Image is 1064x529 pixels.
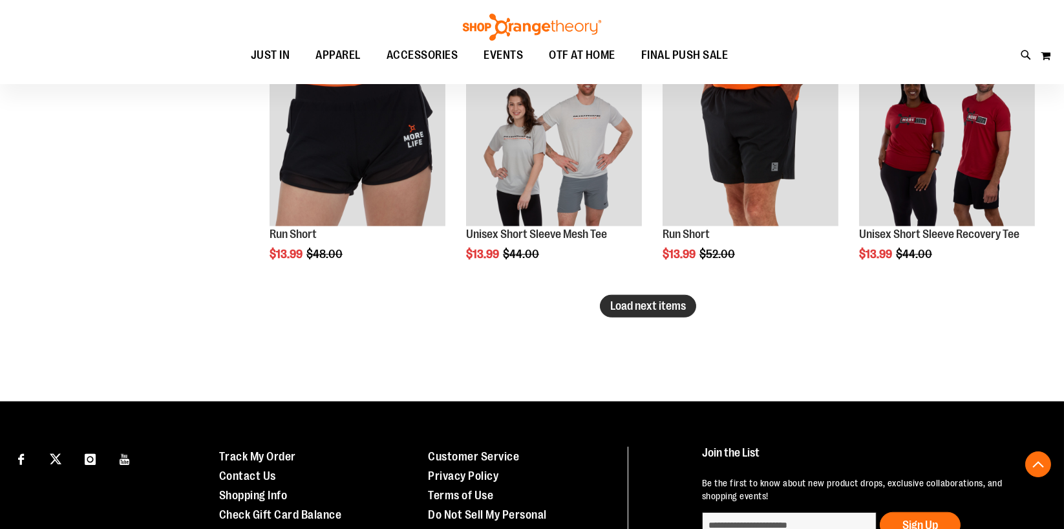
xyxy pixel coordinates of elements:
[238,41,303,70] a: JUST IN
[219,470,276,482] a: Contact Us
[270,228,317,241] a: Run Short
[896,248,934,261] span: $44.00
[610,299,686,312] span: Load next items
[702,477,1037,502] p: Be the first to know about new product drops, exclusive collaborations, and shopping events!
[466,50,642,228] a: Product image for Unisex Short Sleeve Mesh TeeSALE
[699,248,737,261] span: $52.00
[50,453,61,465] img: Twitter
[656,44,845,294] div: product
[466,50,642,226] img: Product image for Unisex Short Sleeve Mesh Tee
[859,50,1035,226] img: Product image for Unisex SS Recovery Tee
[663,50,838,228] a: Product image for Run ShortSALE
[466,248,501,261] span: $13.99
[219,489,288,502] a: Shopping Info
[10,447,32,470] a: Visit our Facebook page
[219,450,296,463] a: Track My Order
[45,447,67,470] a: Visit our X page
[663,228,710,241] a: Run Short
[628,41,741,70] a: FINAL PUSH SALE
[219,508,342,521] a: Check Gift Card Balance
[428,450,519,463] a: Customer Service
[263,44,452,294] div: product
[471,41,536,70] a: EVENTS
[387,41,458,70] span: ACCESSORIES
[114,447,136,470] a: Visit our Youtube page
[466,228,607,241] a: Unisex Short Sleeve Mesh Tee
[315,41,361,70] span: APPAREL
[702,447,1037,471] h4: Join the List
[461,14,603,41] img: Shop Orangetheory
[663,248,697,261] span: $13.99
[251,41,290,70] span: JUST IN
[270,50,445,228] a: Product image for Run ShortsSALE
[503,248,541,261] span: $44.00
[79,447,101,470] a: Visit our Instagram page
[859,248,894,261] span: $13.99
[853,44,1041,294] div: product
[306,248,345,261] span: $48.00
[428,489,493,502] a: Terms of Use
[270,50,445,226] img: Product image for Run Shorts
[859,228,1019,241] a: Unisex Short Sleeve Recovery Tee
[270,248,304,261] span: $13.99
[536,41,628,70] a: OTF AT HOME
[663,50,838,226] img: Product image for Run Short
[428,470,498,482] a: Privacy Policy
[549,41,615,70] span: OTF AT HOME
[374,41,471,70] a: ACCESSORIES
[484,41,523,70] span: EVENTS
[303,41,374,70] a: APPAREL
[641,41,729,70] span: FINAL PUSH SALE
[859,50,1035,228] a: Product image for Unisex SS Recovery TeeSALE
[1025,451,1051,477] button: Back To Top
[600,295,696,318] button: Load next items
[460,44,648,294] div: product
